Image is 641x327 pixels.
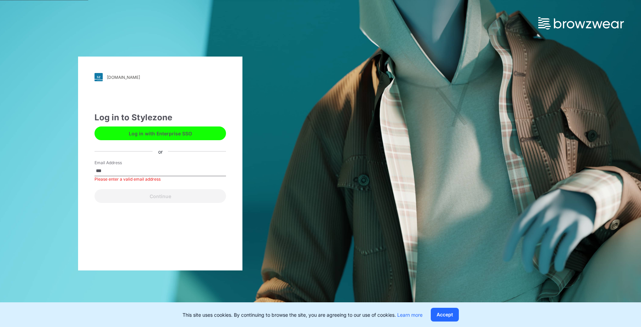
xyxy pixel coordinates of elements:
a: [DOMAIN_NAME] [95,73,226,81]
a: Learn more [397,312,423,318]
p: This site uses cookies. By continuing to browse the site, you are agreeing to our use of cookies. [183,311,423,318]
div: Log in to Stylezone [95,111,226,124]
button: Accept [431,308,459,322]
div: or [153,148,168,155]
div: [DOMAIN_NAME] [107,75,140,80]
label: Email Address [95,160,142,166]
div: Please enter a valid email address [95,176,226,182]
img: browzwear-logo.73288ffb.svg [538,17,624,29]
img: svg+xml;base64,PHN2ZyB3aWR0aD0iMjgiIGhlaWdodD0iMjgiIHZpZXdCb3g9IjAgMCAyOCAyOCIgZmlsbD0ibm9uZSIgeG... [95,73,103,81]
button: Log in with Enterprise SSO [95,126,226,140]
